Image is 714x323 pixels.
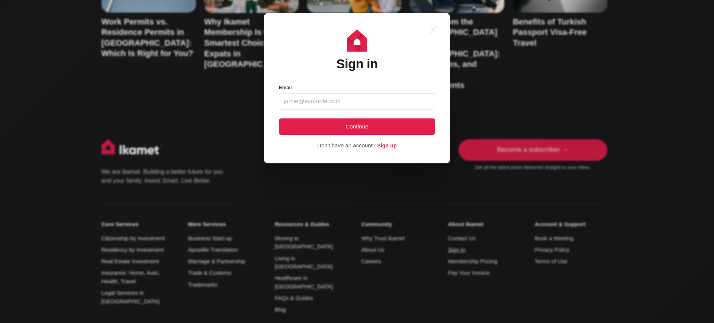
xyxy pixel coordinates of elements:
label: Email [279,83,292,92]
h1: Sign in [336,57,377,71]
button: Sign up [377,141,397,151]
input: Email [279,93,435,110]
button: Continue [279,118,435,135]
div: Don't have an account? [317,141,376,150]
span: Sign up [377,143,397,149]
img: Ikamet [346,29,368,52]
